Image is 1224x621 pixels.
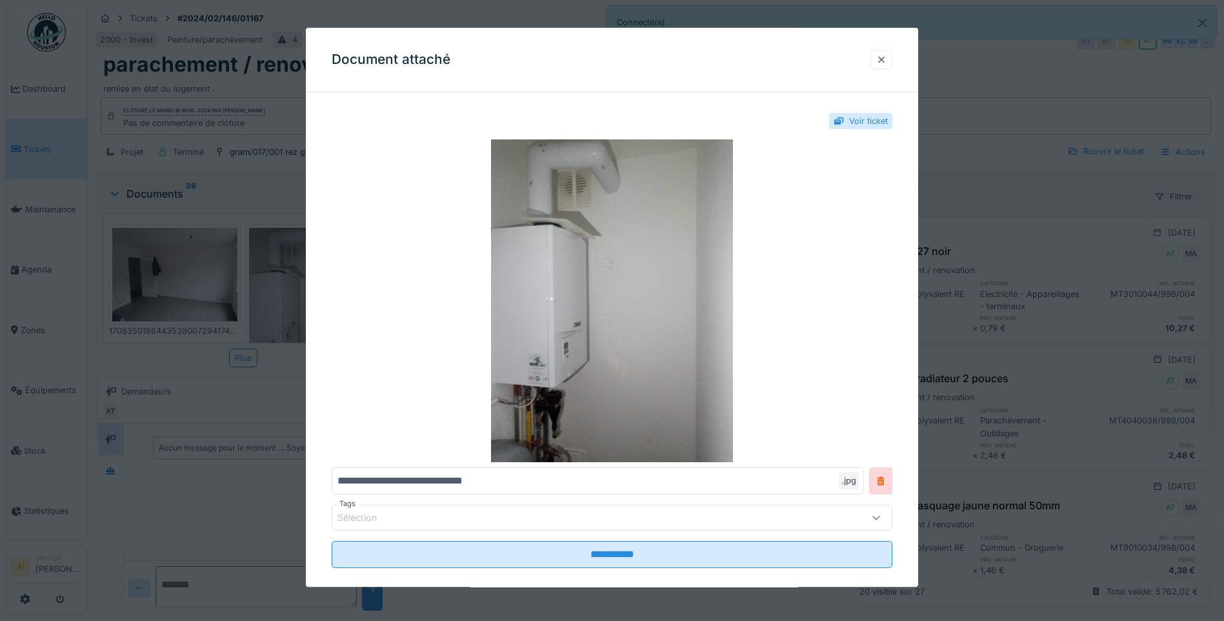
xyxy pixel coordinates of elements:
img: 6936b215-d5a9-4d6d-8fb7-7c20be3c2853-17083501362826840396262475965484.jpg [332,139,892,462]
div: Voir ticket [849,115,888,127]
label: Tags [337,498,358,509]
div: Sélection [337,511,396,525]
h3: Document attaché [332,52,450,68]
div: .jpg [839,472,859,489]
